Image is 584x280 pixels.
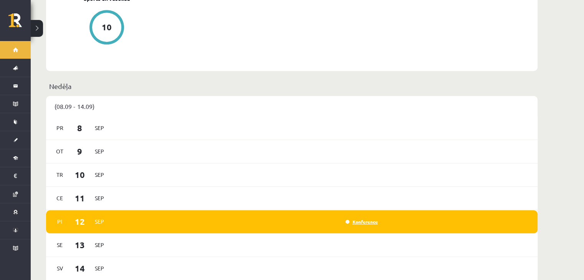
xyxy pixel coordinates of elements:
[91,216,108,227] span: Sep
[91,169,108,181] span: Sep
[52,216,68,227] span: Pi
[52,145,68,157] span: Ot
[91,262,108,274] span: Sep
[52,239,68,251] span: Se
[52,169,68,181] span: Tr
[68,262,92,275] span: 14
[68,192,92,204] span: 11
[102,23,112,31] div: 10
[49,81,534,91] p: Nedēļa
[91,145,108,157] span: Sep
[91,192,108,204] span: Sep
[68,239,92,251] span: 13
[91,122,108,134] span: Sep
[346,219,378,225] a: Konference
[46,96,538,117] div: (08.09 - 14.09)
[68,168,92,181] span: 10
[68,215,92,228] span: 12
[68,145,92,158] span: 9
[68,122,92,134] span: 8
[61,10,152,46] a: 10
[52,192,68,204] span: Ce
[52,262,68,274] span: Sv
[52,122,68,134] span: Pr
[91,239,108,251] span: Sep
[8,13,31,33] a: Rīgas 1. Tālmācības vidusskola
